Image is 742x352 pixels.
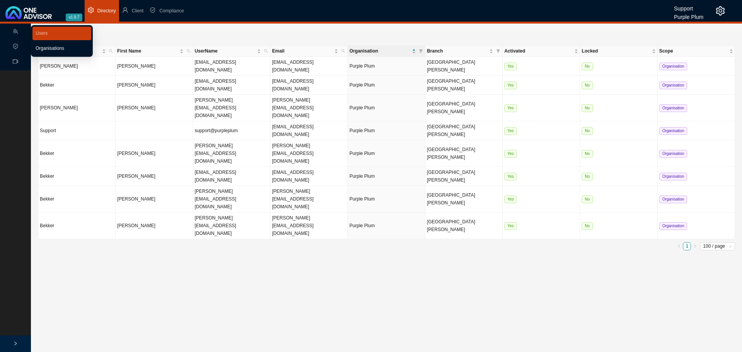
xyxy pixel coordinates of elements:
td: [EMAIL_ADDRESS][DOMAIN_NAME] [271,57,348,76]
div: Purple Plum [674,10,703,19]
td: [PERSON_NAME] [116,140,193,167]
td: [PERSON_NAME][EMAIL_ADDRESS][DOMAIN_NAME] [271,213,348,239]
span: filter [495,46,502,56]
span: First Name [117,47,178,55]
span: Organisation [659,104,688,112]
span: No [582,150,593,158]
li: Next Page [691,242,699,250]
span: Organisation [659,173,688,180]
span: No [582,104,593,112]
td: [PERSON_NAME] [116,76,193,95]
td: [GEOGRAPHIC_DATA][PERSON_NAME] [425,140,503,167]
td: [PERSON_NAME] [116,186,193,213]
span: team [13,26,18,39]
li: Previous Page [675,242,683,250]
span: Yes [504,150,517,158]
span: Organisation [659,150,688,158]
td: [PERSON_NAME][EMAIL_ADDRESS][DOMAIN_NAME] [271,186,348,213]
span: No [582,222,593,230]
td: [PERSON_NAME] [38,95,116,121]
button: right [691,242,699,250]
span: Organisation [659,82,688,89]
th: Locked [580,46,657,57]
td: [PERSON_NAME] [116,167,193,186]
span: Branch [427,47,488,55]
span: v1.9.7 [66,14,82,21]
td: Bekker [38,76,116,95]
td: [GEOGRAPHIC_DATA][PERSON_NAME] [425,186,503,213]
span: search [340,46,347,56]
span: right [13,341,18,346]
th: First Name [116,46,193,57]
button: left [675,242,683,250]
div: Page Size [700,242,735,250]
span: Compliance [159,8,184,14]
td: support@purpleplum [193,121,271,140]
td: [EMAIL_ADDRESS][DOMAIN_NAME] [193,167,271,186]
li: 1 [683,242,691,250]
td: [PERSON_NAME][EMAIL_ADDRESS][DOMAIN_NAME] [193,95,271,121]
td: Bekker [38,167,116,186]
td: [EMAIL_ADDRESS][DOMAIN_NAME] [271,121,348,140]
span: search [264,49,268,53]
td: [PERSON_NAME][EMAIL_ADDRESS][DOMAIN_NAME] [271,140,348,167]
span: Client [132,8,144,14]
span: No [582,82,593,89]
span: safety-certificate [13,41,18,54]
th: Branch [425,46,503,57]
span: Yes [504,82,517,89]
td: Purple Plum [348,186,425,213]
span: No [582,127,593,135]
td: [PERSON_NAME][EMAIL_ADDRESS][DOMAIN_NAME] [193,140,271,167]
span: Yes [504,196,517,203]
td: Purple Plum [348,167,425,186]
span: setting [716,6,725,15]
a: Organisations [36,46,64,51]
td: Purple Plum [348,95,425,121]
th: UserName [193,46,271,57]
span: Directory [97,8,116,14]
span: search [185,46,192,56]
span: No [582,173,593,180]
span: left [677,244,681,248]
td: [PERSON_NAME] [116,213,193,239]
span: Organisation [659,196,688,203]
th: Email [271,46,348,57]
th: Activated [503,46,580,57]
span: Locked [582,47,650,55]
span: right [693,244,697,248]
span: Activated [504,47,573,55]
span: Yes [504,173,517,180]
span: search [187,49,191,53]
span: 100 / page [703,243,732,250]
td: [GEOGRAPHIC_DATA][PERSON_NAME] [425,121,503,140]
td: [EMAIL_ADDRESS][DOMAIN_NAME] [271,167,348,186]
span: No [582,196,593,203]
td: [EMAIL_ADDRESS][DOMAIN_NAME] [193,76,271,95]
span: Yes [504,104,517,112]
a: 1 [683,243,691,250]
td: Bekker [38,213,116,239]
td: [PERSON_NAME] [116,95,193,121]
span: filter [496,49,500,53]
td: [PERSON_NAME] [116,57,193,76]
img: 2df55531c6924b55f21c4cf5d4484680-logo-light.svg [5,6,52,19]
td: Purple Plum [348,213,425,239]
span: search [109,49,113,53]
span: search [107,46,114,56]
span: Yes [504,222,517,230]
td: Purple Plum [348,140,425,167]
span: Organisation [659,127,688,135]
td: [PERSON_NAME][EMAIL_ADDRESS][DOMAIN_NAME] [193,213,271,239]
span: filter [419,49,423,53]
span: No [582,63,593,70]
span: user [122,7,128,13]
td: Purple Plum [348,57,425,76]
div: Support [674,2,703,10]
td: [GEOGRAPHIC_DATA][PERSON_NAME] [425,57,503,76]
span: Organisation [349,47,410,55]
td: [GEOGRAPHIC_DATA][PERSON_NAME] [425,76,503,95]
span: Email [272,47,333,55]
td: Bekker [38,186,116,213]
td: [EMAIL_ADDRESS][DOMAIN_NAME] [271,76,348,95]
